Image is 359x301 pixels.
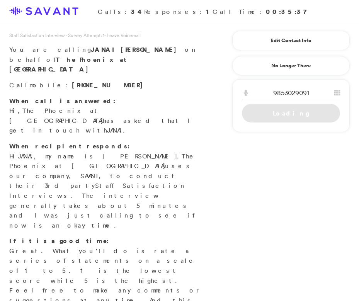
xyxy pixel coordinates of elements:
strong: If it is a good time: [9,236,109,245]
p: Call : [9,80,203,90]
span: JANAI [107,126,123,134]
span: [PHONE_NUMBER] [72,81,147,89]
strong: When call is answered: [9,97,116,105]
strong: 34 [131,7,144,16]
a: No Longer There [232,56,350,75]
a: Loading [242,104,340,122]
span: [PERSON_NAME] [121,45,180,54]
span: Staff Satisfaction Interview [9,182,185,199]
strong: 00:35:37 [266,7,311,16]
a: Edit Contact Info [242,34,340,47]
span: JANAI [91,45,116,54]
strong: 1 [206,7,213,16]
span: mobile [29,81,65,89]
p: Hi, has asked that I get in touch with . [9,96,203,136]
span: JANAI [18,152,34,160]
strong: The Phoenix at [GEOGRAPHIC_DATA] [9,55,127,74]
span: Staff Satisfaction Interview - Survey Attempt: 1 - Leave Voicemail [9,32,141,39]
span: The Phoenix at [GEOGRAPHIC_DATA] [9,107,103,124]
p: Hi , my name is [PERSON_NAME]. uses our company, SAVANT, to conduct their 3rd party s. The interv... [9,141,203,230]
p: You are calling on behalf of [9,45,203,75]
strong: When recipient responds: [9,142,130,150]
